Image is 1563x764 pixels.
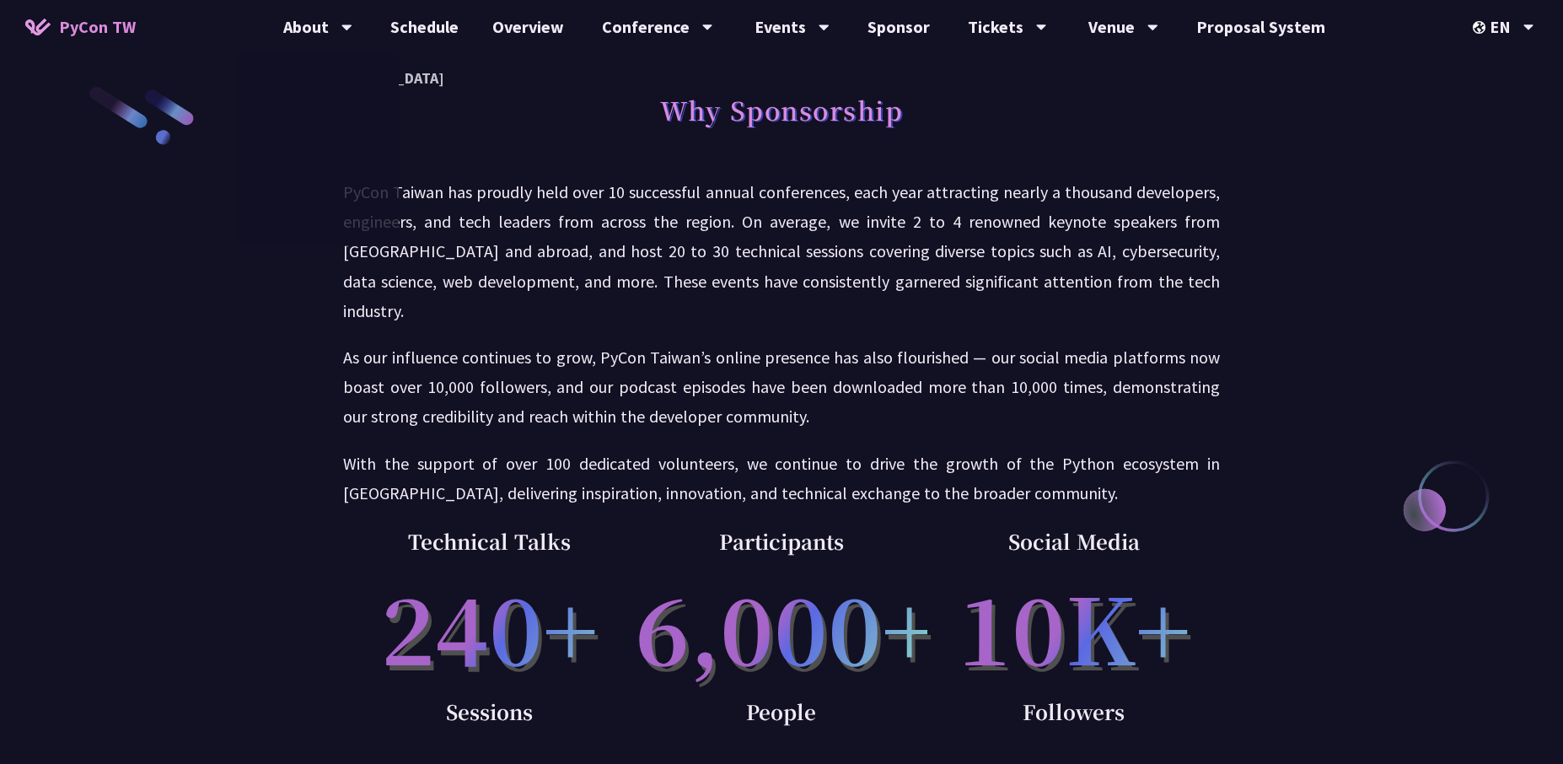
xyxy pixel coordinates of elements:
a: PyCon [GEOGRAPHIC_DATA] [237,58,399,98]
a: PyCon TW [8,6,153,48]
p: PyCon Taiwan has proudly held over 10 successful annual conferences, each year attracting nearly ... [343,177,1220,326]
p: 10K+ [927,558,1220,695]
p: 240+ [343,558,636,695]
p: 6,000+ [636,558,928,695]
p: Sessions [343,695,636,729]
p: With the support of over 100 dedicated volunteers, we continue to drive the growth of the Python ... [343,449,1220,508]
p: Technical Talks [343,525,636,558]
img: Home icon of PyCon TW 2025 [25,19,51,35]
p: People [636,695,928,729]
span: PyCon TW [59,14,136,40]
p: Followers [927,695,1220,729]
p: Social Media [927,525,1220,558]
h1: Why Sponsorship [660,84,904,135]
img: Locale Icon [1473,21,1490,34]
p: As our influence continues to grow, PyCon Taiwan’s online presence has also flourished — our soci... [343,342,1220,432]
p: Participants [636,525,928,558]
